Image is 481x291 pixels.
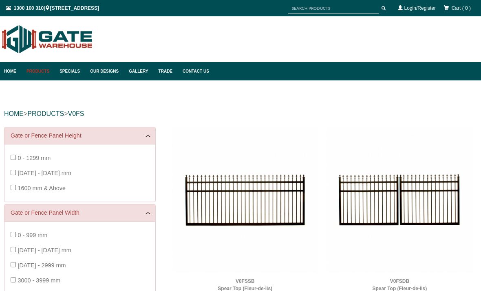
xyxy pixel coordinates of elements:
span: 3000 - 3999 mm [18,277,60,284]
a: Home [4,62,22,80]
a: Trade [154,62,179,80]
a: Gate or Fence Panel Width [11,209,149,217]
a: v0fs [68,110,84,117]
span: [DATE] - [DATE] mm [18,170,71,176]
span: [DATE] - [DATE] mm [18,247,71,253]
span: 1600 mm & Above [18,185,66,191]
span: | [STREET_ADDRESS] [6,5,99,11]
a: 1300 100 310 [14,5,44,11]
input: SEARCH PRODUCTS [288,3,379,13]
a: Specials [55,62,86,80]
img: V0FSDB - Spear Top (Fleur-de-lis) - Double Aluminium Driveway Gates - Double Swing Gates - Matte ... [327,127,473,273]
span: 0 - 999 mm [18,232,47,238]
div: > > [4,101,477,127]
a: HOME [4,110,24,117]
a: PRODUCTS [27,110,64,117]
a: Gallery [125,62,154,80]
a: Products [22,62,55,80]
span: Cart ( 0 ) [452,5,471,11]
a: Our Designs [86,62,125,80]
a: Login/Register [404,5,436,11]
span: 0 - 1299 mm [18,155,51,161]
img: V0FSSB - Spear Top (Fleur-de-lis) - Single Aluminium Driveway Gate - Single Sliding Gate - Matte ... [172,127,318,273]
a: Contact Us [179,62,209,80]
a: Gate or Fence Panel Height [11,131,149,140]
span: [DATE] - 2999 mm [18,262,66,269]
